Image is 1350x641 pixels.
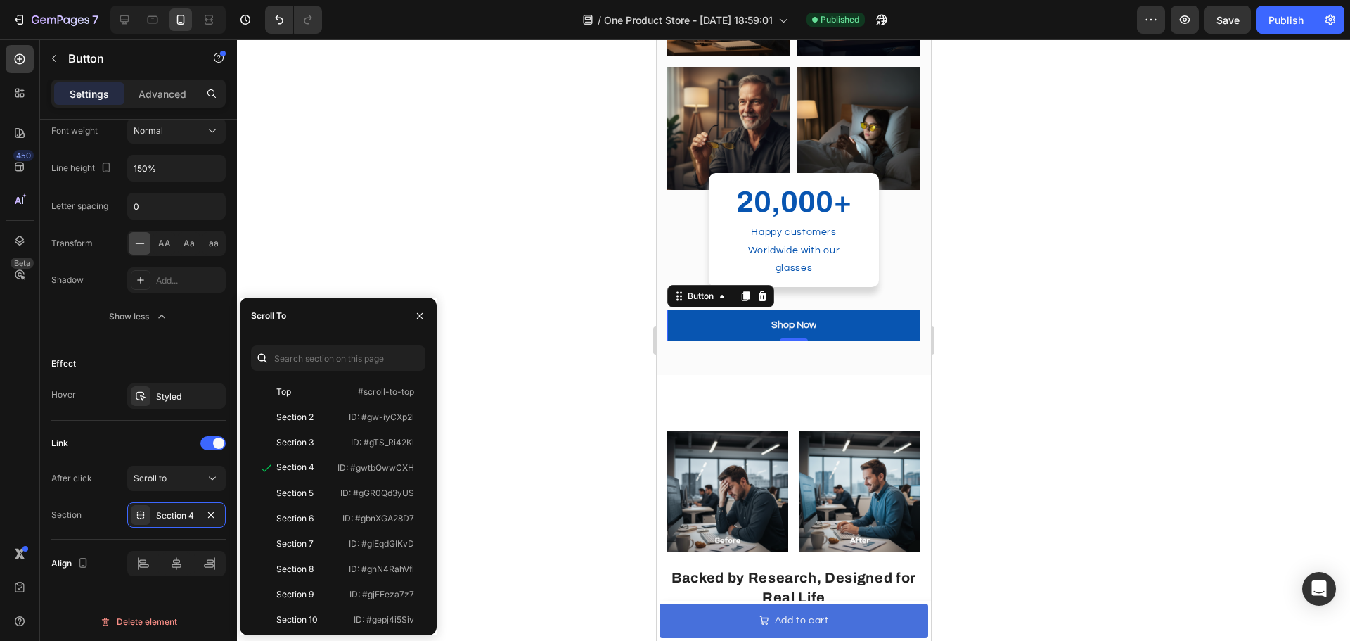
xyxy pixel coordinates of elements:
input: Search section on this page [251,345,425,371]
div: Section 6 [276,512,314,525]
div: Section 7 [276,538,314,550]
p: ID: #gIEqdGIKvD [349,538,414,550]
div: Open Intercom Messenger [1302,572,1336,606]
div: Add... [156,274,222,287]
p: Settings [70,87,109,101]
div: Link [51,437,68,450]
input: Auto [128,156,225,181]
span: One Product Store - [DATE] 18:59:01 [604,13,773,27]
div: Section 4 [276,461,314,474]
iframe: Design area [657,39,931,641]
button: Normal [127,118,226,144]
div: Show less [109,310,169,324]
div: Section 9 [276,588,314,601]
div: Top [276,386,291,398]
span: Aa [184,237,195,250]
p: ID: #gTS_Ri42Kl [351,436,414,449]
button: Show less [51,304,226,329]
div: Section 3 [276,436,314,449]
div: Transform [51,237,93,250]
button: Publish [1256,6,1316,34]
div: Shadow [51,274,84,286]
div: Section 4 [156,509,197,522]
p: ID: #gjFEeza7z7 [349,588,414,601]
span: AA [158,237,171,250]
div: Section 5 [276,487,314,500]
div: Font weight [51,125,98,137]
div: Line height [51,159,115,178]
span: aa [209,237,219,250]
p: ID: #gepj4i5Siv [354,614,414,626]
span: / [598,13,601,27]
p: ID: #gw-iyCXp2l [349,411,414,424]
div: Publish [1268,13,1304,27]
div: Scroll To [251,310,286,322]
input: Auto [128,193,225,219]
p: 7 [92,11,98,28]
div: Styled [156,391,222,403]
button: Delete element [51,611,226,633]
span: Published [821,13,859,26]
button: 7 [6,6,105,34]
div: Section 8 [276,563,314,576]
div: Section 10 [276,614,318,626]
span: Scroll to [134,473,167,483]
div: After click [51,472,92,485]
div: Letter spacing [51,200,108,212]
div: Effect [51,357,76,370]
p: ID: #ghN4RahVfl [349,563,414,576]
div: Section 2 [276,411,314,424]
p: Button [68,50,188,67]
div: Section [51,509,82,521]
p: ID: #gbnXGA28D7 [342,512,414,525]
div: Undo/Redo [265,6,322,34]
p: ID: #gGR0Qd3yUS [340,487,414,500]
span: Normal [134,125,163,136]
button: Save [1204,6,1251,34]
div: Delete element [100,614,177,630]
button: Scroll to [127,466,226,491]
p: #scroll-to-top [358,386,414,398]
div: Beta [11,258,34,269]
span: Save [1216,14,1240,26]
p: ID: #gwtbQwwCXH [337,462,414,474]
div: Align [51,554,91,573]
div: Hover [51,388,76,401]
p: Advanced [139,87,186,101]
div: 450 [13,150,34,161]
